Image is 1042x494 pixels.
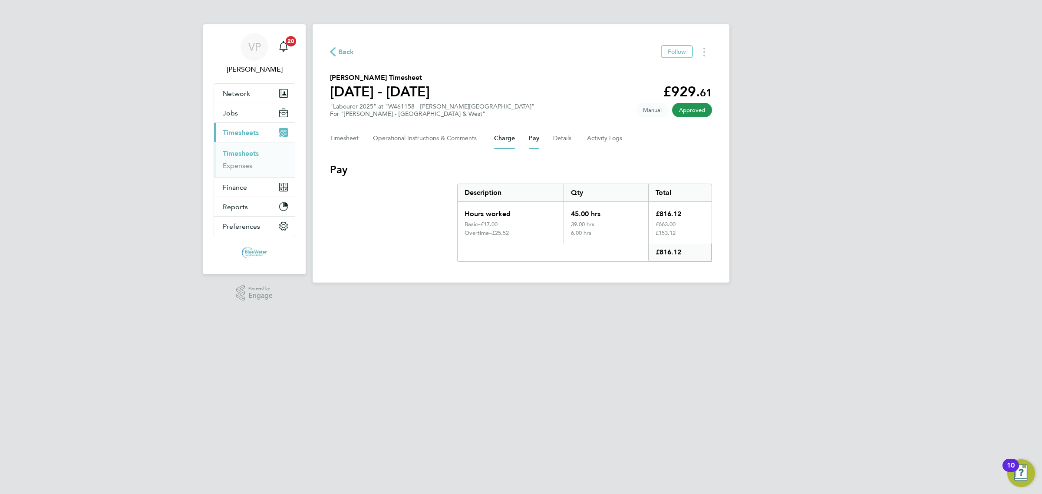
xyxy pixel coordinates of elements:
button: Timesheet [330,128,359,149]
a: VP[PERSON_NAME] [214,33,295,75]
button: Operational Instructions & Comments [373,128,480,149]
h2: [PERSON_NAME] Timesheet [330,72,430,83]
div: 39.00 hrs [564,221,648,230]
span: Back [338,47,354,57]
nav: Main navigation [203,24,306,274]
a: Timesheets [223,149,259,158]
button: Pay [529,128,539,149]
span: This timesheet was manually created. [636,103,669,117]
div: £25.52 [492,230,557,237]
a: Powered byEngage [236,285,273,301]
div: Basic [465,221,481,228]
span: VP [248,41,261,53]
div: 10 [1007,465,1015,477]
div: £17.00 [481,221,557,228]
div: £816.12 [648,202,712,221]
button: Back [330,46,354,57]
span: 61 [700,86,712,99]
div: £153.12 [648,230,712,244]
span: Preferences [223,222,260,231]
div: Pay [457,184,712,262]
span: Victoria Price [214,64,295,75]
span: Network [223,89,250,98]
button: Network [214,84,295,103]
div: Description [458,184,564,201]
span: Timesheets [223,128,259,137]
span: Follow [668,48,686,56]
div: For "[PERSON_NAME] - [GEOGRAPHIC_DATA] & West" [330,110,534,118]
a: Go to home page [214,245,295,259]
a: Expenses [223,161,252,170]
div: Qty [564,184,648,201]
button: Activity Logs [587,128,623,149]
a: 20 [275,33,292,61]
div: "Labourer 2025" at "W461158 - [PERSON_NAME][GEOGRAPHIC_DATA]" [330,103,534,118]
span: – [478,221,481,228]
span: Jobs [223,109,238,117]
span: Finance [223,183,247,191]
button: Timesheets [214,123,295,142]
div: Hours worked [458,202,564,221]
app-decimal: £929. [663,83,712,100]
button: Follow [661,45,693,58]
button: Charge [494,128,515,149]
button: Preferences [214,217,295,236]
h1: [DATE] - [DATE] [330,83,430,100]
div: 6.00 hrs [564,230,648,244]
h3: Pay [330,163,712,177]
button: Jobs [214,103,295,122]
div: Overtime [465,230,492,237]
div: Total [648,184,712,201]
button: Details [553,128,573,149]
button: Finance [214,178,295,197]
button: Open Resource Center, 10 new notifications [1007,459,1035,487]
span: Engage [248,292,273,300]
button: Timesheets Menu [696,45,712,59]
span: 20 [286,36,296,46]
div: 45.00 hrs [564,202,648,221]
span: Reports [223,203,248,211]
section: Pay [330,163,712,262]
div: £816.12 [648,244,712,261]
button: Reports [214,197,295,216]
img: bluewaterwales-logo-retina.png [242,245,267,259]
div: Timesheets [214,142,295,177]
span: Powered by [248,285,273,292]
span: – [489,229,492,237]
span: This timesheet has been approved. [672,103,712,117]
div: £663.00 [648,221,712,230]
